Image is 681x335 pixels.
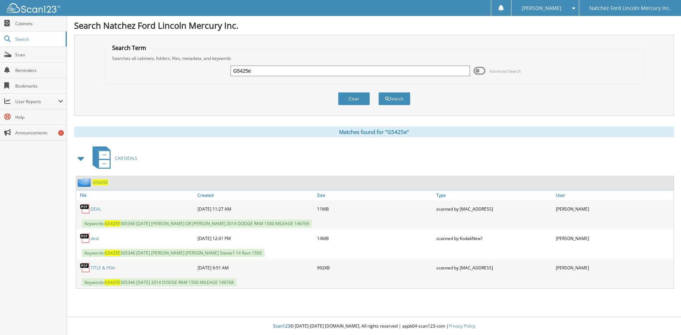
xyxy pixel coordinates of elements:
[80,262,90,273] img: PDF.png
[58,130,64,136] div: 1
[76,190,196,200] a: File
[82,219,312,228] span: Keywords: 305346 [DATE] [PERSON_NAME] OR [PERSON_NAME] 2014 DODGE RAM 1500 MILEAGE 146769
[74,127,674,137] div: Matches found for "G5425e"
[115,155,137,161] span: CAR DEALS
[109,55,640,61] div: Searches all cabinets, folders, files, metadata, and keywords
[15,130,63,136] span: Announcements
[196,261,315,275] div: [DATE] 9:51 AM
[15,36,62,42] span: Search
[315,261,435,275] div: 992KB
[434,261,554,275] div: scanned by [MAC_ADDRESS]
[554,202,674,216] div: [PERSON_NAME]
[90,265,115,271] a: TITLE & POA
[15,21,63,27] span: Cabinets
[7,3,60,13] img: scan123-logo-white.svg
[554,231,674,245] div: [PERSON_NAME]
[15,67,63,73] span: Reminders
[315,202,435,216] div: 11MB
[273,323,290,329] span: Scan123
[90,235,99,241] a: deal
[80,233,90,244] img: PDF.png
[554,261,674,275] div: [PERSON_NAME]
[338,92,370,105] button: Clear
[15,52,63,58] span: Scan
[82,249,265,257] span: Keywords: 305346 [DATE] [PERSON_NAME] [PERSON_NAME] Steele1 14 Ram 1500
[589,6,671,10] span: Natchez Ford Lincoln Mercury Inc.
[105,250,120,256] span: G5425E
[78,178,93,187] img: folder2.png
[196,231,315,245] div: [DATE] 12:41 PM
[315,231,435,245] div: 14MB
[105,279,120,285] span: G5425E
[90,206,101,212] a: DEAL
[80,203,90,214] img: PDF.png
[67,318,681,335] div: © [DATE]-[DATE] [DOMAIN_NAME]. All rights reserved | appb04-scan123-com |
[105,220,120,227] span: G5425E
[15,83,63,89] span: Bookmarks
[554,190,674,200] a: User
[15,114,63,120] span: Help
[196,190,315,200] a: Created
[74,19,674,31] h1: Search Natchez Ford Lincoln Mercury Inc.
[93,179,108,185] a: G5425E
[378,92,410,105] button: Search
[434,202,554,216] div: scanned by [MAC_ADDRESS]
[522,6,561,10] span: [PERSON_NAME]
[196,202,315,216] div: [DATE] 11:27 AM
[434,231,554,245] div: scanned by KodakNew1
[315,190,435,200] a: Size
[434,190,554,200] a: Type
[489,68,521,74] span: Advanced Search
[88,144,137,172] a: CAR DEALS
[15,99,58,105] span: User Reports
[82,278,237,286] span: Keywords: 305346 [DATE] 2014 DODGE RAM 1500 MILEAGE 146768
[449,323,475,329] a: Privacy Policy
[109,44,150,52] legend: Search Term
